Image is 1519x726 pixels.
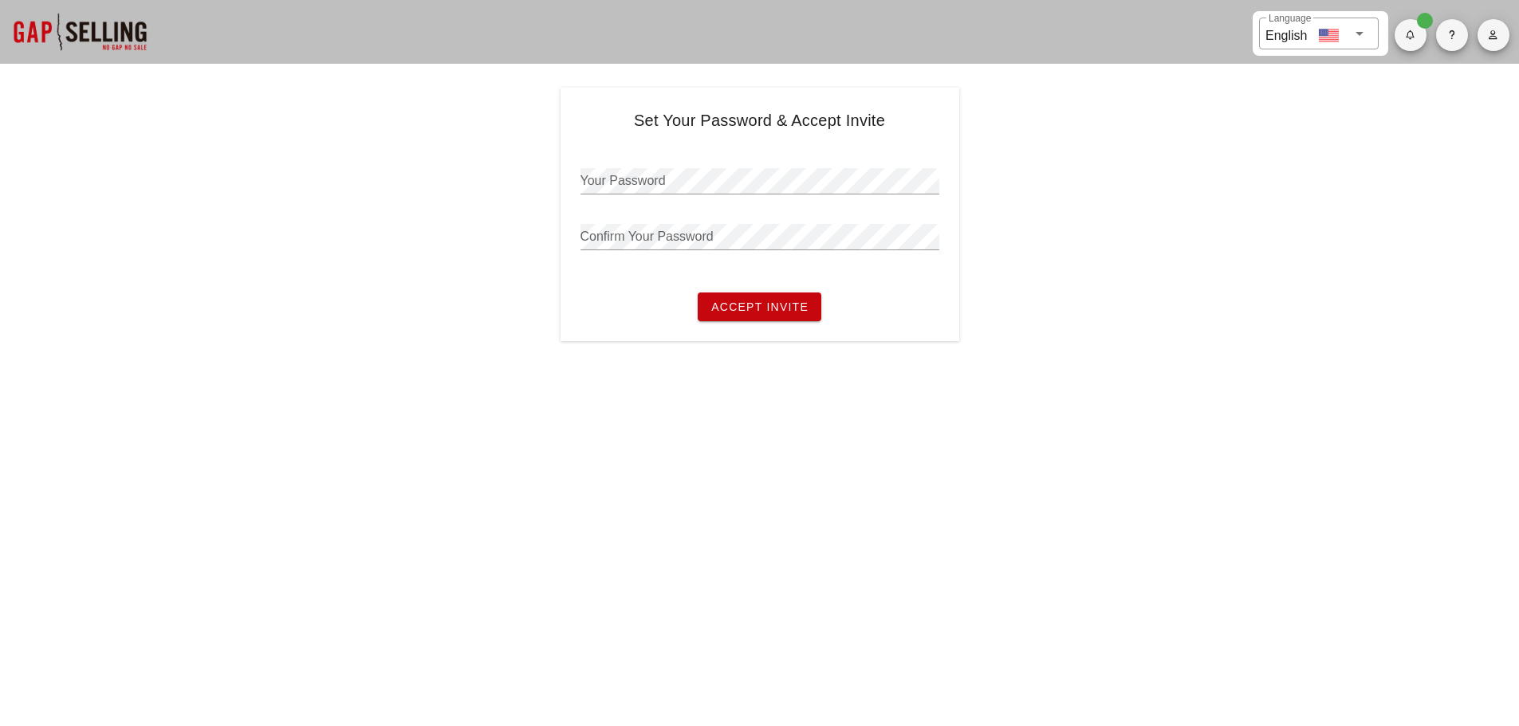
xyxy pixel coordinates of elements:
[1259,18,1379,49] div: LanguageEnglish
[710,300,809,313] span: Accept Invite
[580,108,939,133] h4: Set Your Password & Accept Invite
[698,292,821,321] button: Accept Invite
[1265,22,1307,45] div: English
[1269,13,1311,25] label: Language
[1417,13,1433,29] span: Badge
